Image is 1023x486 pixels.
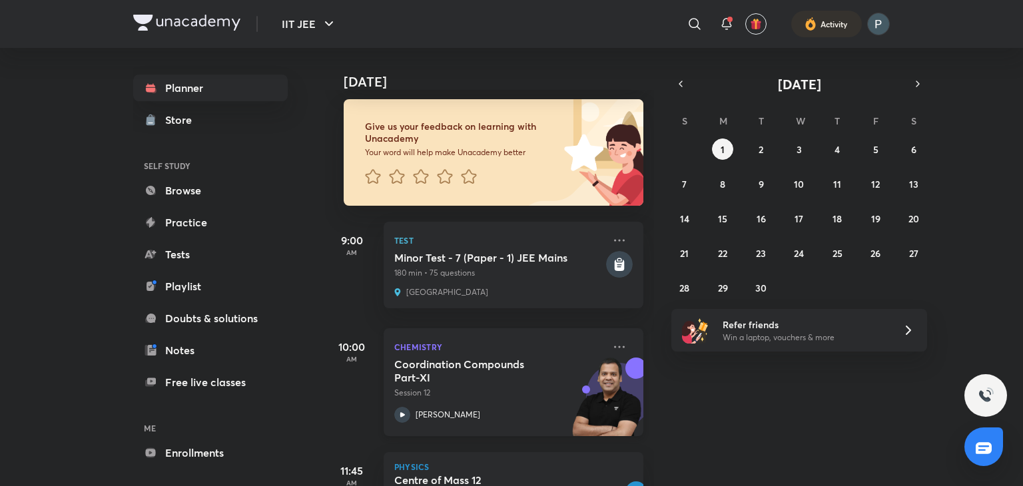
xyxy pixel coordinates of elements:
[674,173,695,194] button: September 7, 2025
[133,15,240,31] img: Company Logo
[911,143,916,156] abbr: September 6, 2025
[718,212,727,225] abbr: September 15, 2025
[871,212,880,225] abbr: September 19, 2025
[344,74,657,90] h4: [DATE]
[795,212,803,225] abbr: September 17, 2025
[903,208,924,229] button: September 20, 2025
[712,208,733,229] button: September 15, 2025
[394,339,603,355] p: Chemistry
[712,173,733,194] button: September 8, 2025
[394,463,633,471] p: Physics
[797,143,802,156] abbr: September 3, 2025
[133,154,288,177] h6: SELF STUDY
[751,277,772,298] button: September 30, 2025
[394,358,560,384] h5: Coordination Compounds Part-XI
[674,208,695,229] button: September 14, 2025
[680,212,689,225] abbr: September 14, 2025
[365,121,559,144] h6: Give us your feedback on learning with Unacademy
[789,138,810,160] button: September 3, 2025
[755,282,767,294] abbr: September 30, 2025
[718,247,727,260] abbr: September 22, 2025
[718,282,728,294] abbr: September 29, 2025
[133,177,288,204] a: Browse
[570,358,643,449] img: unacademy
[133,369,288,395] a: Free live classes
[133,273,288,300] a: Playlist
[133,305,288,332] a: Doubts & solutions
[719,115,727,127] abbr: Monday
[835,115,840,127] abbr: Thursday
[723,318,886,332] h6: Refer friends
[789,242,810,264] button: September 24, 2025
[778,75,821,93] span: [DATE]
[751,173,772,194] button: September 9, 2025
[909,178,918,190] abbr: September 13, 2025
[712,277,733,298] button: September 29, 2025
[750,18,762,30] img: avatar
[679,282,689,294] abbr: September 28, 2025
[745,13,767,35] button: avatar
[674,277,695,298] button: September 28, 2025
[759,178,764,190] abbr: September 9, 2025
[833,178,841,190] abbr: September 11, 2025
[325,339,378,355] h5: 10:00
[759,143,763,156] abbr: September 2, 2025
[133,107,288,133] a: Store
[133,337,288,364] a: Notes
[903,173,924,194] button: September 13, 2025
[721,143,725,156] abbr: September 1, 2025
[903,242,924,264] button: September 27, 2025
[903,138,924,160] button: September 6, 2025
[406,287,488,298] p: [GEOGRAPHIC_DATA]
[416,409,480,421] p: [PERSON_NAME]
[873,143,878,156] abbr: September 5, 2025
[682,317,709,344] img: referral
[712,138,733,160] button: September 1, 2025
[133,209,288,236] a: Practice
[720,178,725,190] abbr: September 8, 2025
[680,247,689,260] abbr: September 21, 2025
[394,232,603,248] p: Test
[757,212,766,225] abbr: September 16, 2025
[833,212,842,225] abbr: September 18, 2025
[789,208,810,229] button: September 17, 2025
[365,147,559,158] p: Your word will help make Unacademy better
[833,247,843,260] abbr: September 25, 2025
[827,173,848,194] button: September 11, 2025
[865,173,886,194] button: September 12, 2025
[805,16,817,32] img: activity
[908,212,919,225] abbr: September 20, 2025
[835,143,840,156] abbr: September 4, 2025
[165,112,200,128] div: Store
[865,242,886,264] button: September 26, 2025
[756,247,766,260] abbr: September 23, 2025
[794,178,804,190] abbr: September 10, 2025
[911,115,916,127] abbr: Saturday
[909,247,918,260] abbr: September 27, 2025
[978,387,994,403] img: ttu
[394,287,401,298] img: venue-location
[133,417,288,439] h6: ME
[133,439,288,466] a: Enrollments
[325,355,378,363] p: AM
[394,251,603,264] h5: Minor Test - 7 (Paper - 1) JEE Mains
[827,242,848,264] button: September 25, 2025
[690,75,908,93] button: [DATE]
[870,247,880,260] abbr: September 26, 2025
[759,115,764,127] abbr: Tuesday
[751,138,772,160] button: September 2, 2025
[865,208,886,229] button: September 19, 2025
[274,11,345,37] button: IIT JEE
[865,138,886,160] button: September 5, 2025
[325,232,378,248] h5: 9:00
[873,115,878,127] abbr: Friday
[751,208,772,229] button: September 16, 2025
[325,248,378,256] p: AM
[723,332,886,344] p: Win a laptop, vouchers & more
[827,208,848,229] button: September 18, 2025
[796,115,805,127] abbr: Wednesday
[794,247,804,260] abbr: September 24, 2025
[867,13,890,35] img: Payal Kumari
[325,463,378,479] h5: 11:45
[789,173,810,194] button: September 10, 2025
